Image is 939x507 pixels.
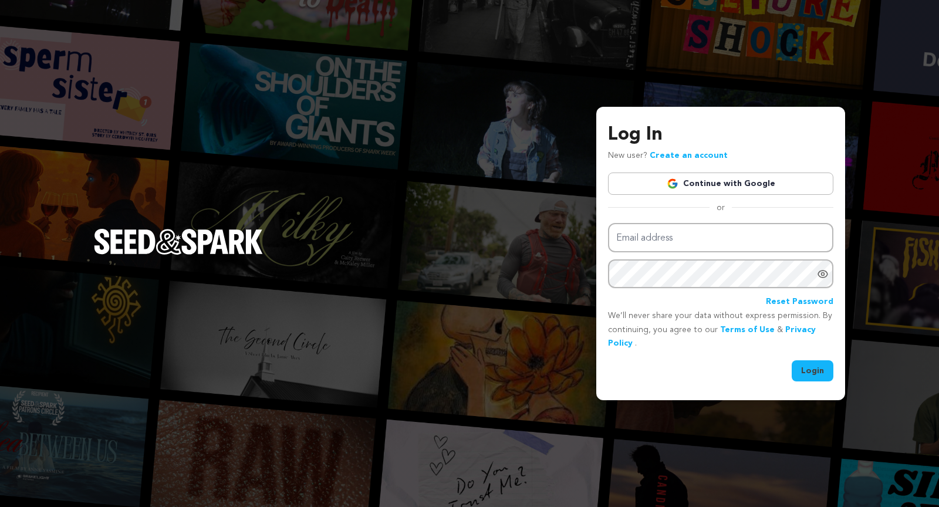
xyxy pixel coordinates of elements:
[94,229,263,255] img: Seed&Spark Logo
[650,151,728,160] a: Create an account
[720,326,775,334] a: Terms of Use
[608,173,833,195] a: Continue with Google
[766,295,833,309] a: Reset Password
[608,149,728,163] p: New user?
[792,360,833,381] button: Login
[608,121,833,149] h3: Log In
[667,178,678,190] img: Google logo
[608,309,833,351] p: We’ll never share your data without express permission. By continuing, you agree to our & .
[710,202,732,214] span: or
[608,223,833,253] input: Email address
[94,229,263,278] a: Seed&Spark Homepage
[817,268,829,280] a: Show password as plain text. Warning: this will display your password on the screen.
